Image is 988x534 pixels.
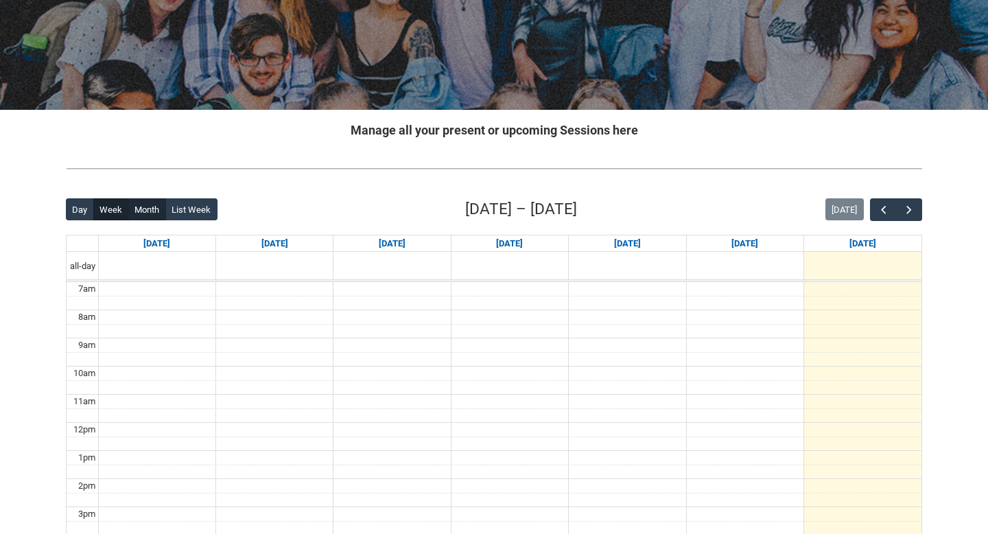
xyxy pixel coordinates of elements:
button: [DATE] [825,198,864,220]
div: 10am [71,367,98,380]
div: 12pm [71,423,98,437]
a: Go to August 31, 2025 [141,235,173,252]
button: Previous Week [870,198,896,221]
button: Next Week [896,198,922,221]
button: Month [128,198,166,220]
a: Go to September 5, 2025 [729,235,761,252]
div: 11am [71,395,98,408]
div: 1pm [75,451,98,465]
div: 2pm [75,479,98,493]
h2: [DATE] – [DATE] [465,198,577,221]
a: Go to September 2, 2025 [376,235,408,252]
div: 3pm [75,507,98,521]
a: Go to September 4, 2025 [611,235,644,252]
a: Go to September 3, 2025 [493,235,526,252]
button: Week [93,198,129,220]
div: 9am [75,338,98,352]
button: Day [66,198,94,220]
div: 7am [75,282,98,296]
div: 8am [75,310,98,324]
a: Go to September 6, 2025 [847,235,879,252]
h2: Manage all your present or upcoming Sessions here [66,121,922,139]
a: Go to September 1, 2025 [259,235,291,252]
img: REDU_GREY_LINE [66,161,922,176]
span: all-day [67,259,98,273]
button: List Week [165,198,217,220]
